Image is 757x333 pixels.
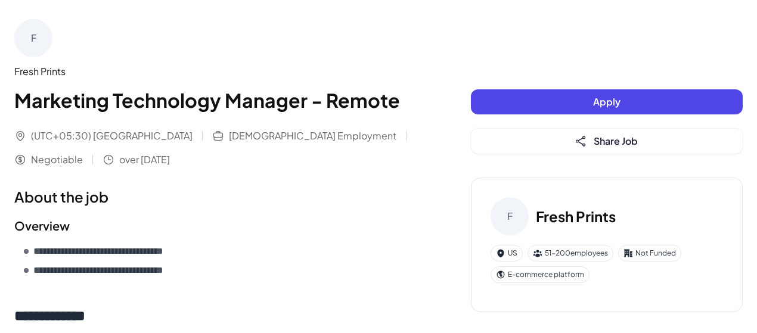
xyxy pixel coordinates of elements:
[31,129,193,143] span: (UTC+05:30) [GEOGRAPHIC_DATA]
[31,153,83,167] span: Negotiable
[491,245,523,262] div: US
[593,95,621,108] span: Apply
[528,245,613,262] div: 51-200 employees
[471,89,743,114] button: Apply
[229,129,396,143] span: [DEMOGRAPHIC_DATA] Employment
[491,266,590,283] div: E-commerce platform
[618,245,681,262] div: Not Funded
[14,19,52,57] div: F
[14,64,423,79] div: Fresh Prints
[119,153,170,167] span: over [DATE]
[14,86,423,114] h1: Marketing Technology Manager - Remote
[594,135,638,147] span: Share Job
[536,206,616,227] h3: Fresh Prints
[471,129,743,154] button: Share Job
[14,217,423,235] h2: Overview
[14,186,423,207] h1: About the job
[491,197,529,235] div: F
